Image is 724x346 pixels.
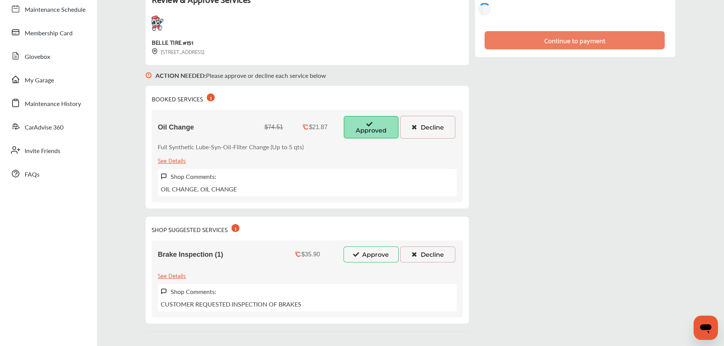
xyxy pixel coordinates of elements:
[152,37,193,47] div: BELLE TIRE #151
[152,16,163,31] img: logo-belletire.png
[25,99,81,109] span: Maintenance History
[152,92,215,104] div: BOOKED SERVICES
[694,316,718,340] iframe: Button to launch messaging window
[7,46,89,66] a: Glovebox
[207,93,215,101] div: 1
[7,70,89,89] a: My Garage
[171,287,216,296] label: Shop Comments:
[25,123,63,133] span: CarAdvise 360
[152,48,158,55] img: svg+xml;base64,PHN2ZyB3aWR0aD0iMTYiIGhlaWdodD0iMTciIHZpZXdCb3g9IjAgMCAxNiAxNyIgZmlsbD0ibm9uZSIgeG...
[265,124,283,131] div: $74.51
[25,5,86,15] span: Maintenance Schedule
[400,246,455,262] button: Decline
[146,65,152,86] img: svg+xml;base64,PHN2ZyB3aWR0aD0iMTYiIGhlaWdodD0iMTciIHZpZXdCb3g9IjAgMCAxNiAxNyIgZmlsbD0ibm9uZSIgeG...
[161,173,167,180] img: svg+xml;base64,PHN2ZyB3aWR0aD0iMTYiIGhlaWdodD0iMTciIHZpZXdCb3g9IjAgMCAxNiAxNyIgZmlsbD0ibm9uZSIgeG...
[152,47,204,56] div: [STREET_ADDRESS]
[7,164,89,183] a: FAQs
[171,172,216,181] label: Shop Comments:
[7,117,89,136] a: CarAdvise 360
[161,300,301,308] p: CUSTOMER REQUESTED INSPECTION OF BRAKES
[155,71,206,80] b: ACTION NEEDED :
[231,224,239,232] div: 1
[7,140,89,160] a: Invite Friends
[400,116,455,139] button: Decline
[25,146,60,156] span: Invite Friends
[158,142,304,151] p: Full Synthetic Lube-Syn-Oil-Filter Change (Up to 5 qts)
[155,71,326,80] p: Please approve or decline each service below
[25,170,40,180] span: FAQs
[25,28,73,38] span: Membership Card
[344,116,399,139] button: Approved
[309,124,328,131] div: $21.87
[25,52,50,62] span: Glovebox
[158,251,223,259] span: Brake Inspection (1)
[344,246,399,262] button: Approve
[158,155,186,165] div: See Details
[301,251,320,258] div: $35.90
[25,76,54,85] span: My Garage
[161,185,237,193] p: OIL CHANGE, OIL CHANGE
[158,123,194,131] span: Oil Change
[7,93,89,113] a: Maintenance History
[544,36,605,44] div: Continue to payment
[158,270,186,280] div: See Details
[7,22,89,42] a: Membership Card
[152,223,239,234] div: SHOP SUGGESTED SERVICES
[161,288,167,295] img: svg+xml;base64,PHN2ZyB3aWR0aD0iMTYiIGhlaWdodD0iMTciIHZpZXdCb3g9IjAgMCAxNiAxNyIgZmlsbD0ibm9uZSIgeG...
